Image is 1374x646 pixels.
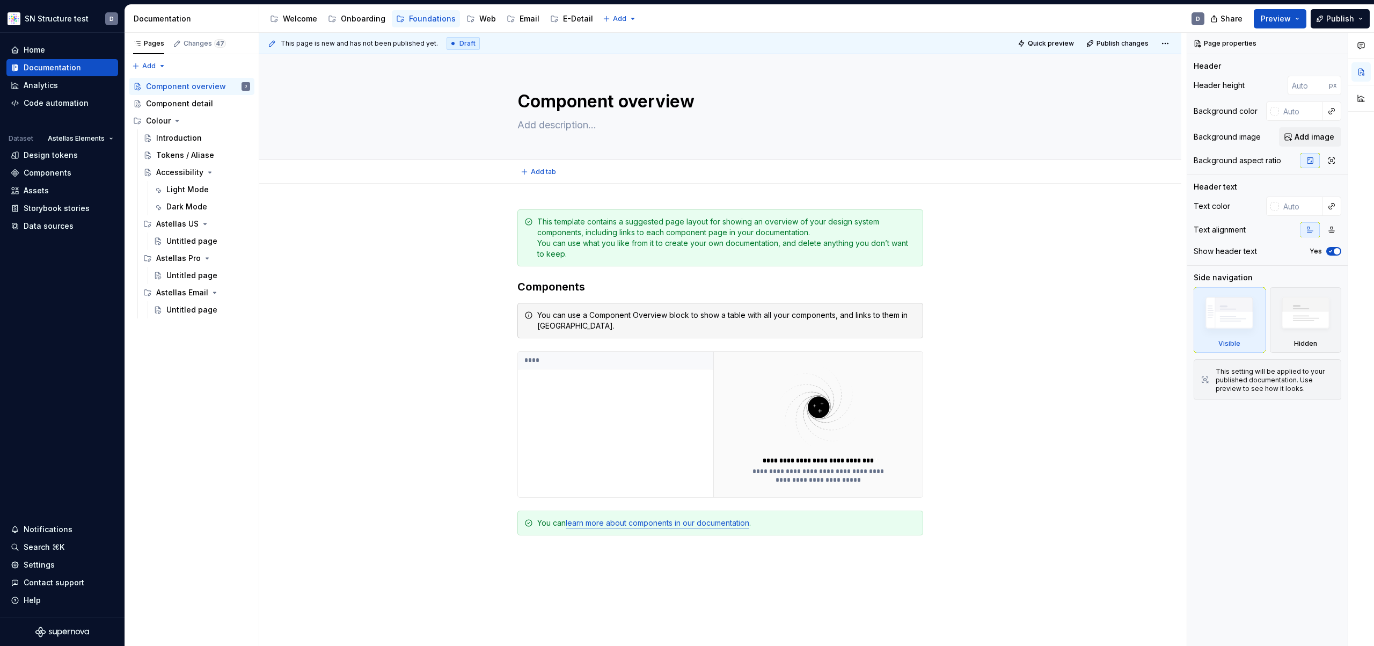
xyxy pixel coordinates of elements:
div: Documentation [134,13,254,24]
span: Add [142,62,156,70]
button: Contact support [6,574,118,591]
div: This template contains a suggested page layout for showing an overview of your design system comp... [537,216,916,259]
div: Hidden [1270,287,1342,353]
div: Untitled page [166,304,217,315]
div: Pages [133,39,164,48]
div: Dataset [9,134,33,143]
div: Astellas US [156,219,199,229]
a: Design tokens [6,147,118,164]
button: Quick preview [1014,36,1079,51]
div: D [109,14,114,23]
div: Header text [1194,182,1237,192]
div: You can . [537,518,916,528]
a: Email [502,10,544,27]
button: Add [129,59,169,74]
a: Storybook stories [6,200,118,217]
div: D [245,81,247,92]
a: learn more about components in our documentation [566,518,749,527]
a: Documentation [6,59,118,76]
button: Add image [1279,127,1341,147]
button: Publish changes [1083,36,1153,51]
div: Hidden [1294,339,1317,348]
button: Add [600,11,640,26]
a: E-Detail [546,10,597,27]
a: Dark Mode [149,198,254,215]
a: Untitled page [149,233,254,250]
button: Share [1205,9,1249,28]
button: Astellas Elements [43,131,118,146]
div: SN Structure test [25,13,89,24]
div: Astellas Pro [139,250,254,267]
a: Tokens / Aliase [139,147,254,164]
div: Background aspect ratio [1194,155,1281,166]
a: Assets [6,182,118,199]
a: Web [462,10,500,27]
a: Introduction [139,129,254,147]
div: Text alignment [1194,224,1246,235]
a: Analytics [6,77,118,94]
div: Contact support [24,577,84,588]
span: Astellas Elements [48,134,105,143]
div: Astellas Email [139,284,254,301]
a: Accessibility [139,164,254,181]
div: Astellas Email [156,287,208,298]
div: Colour [146,115,171,126]
span: Publish changes [1097,39,1149,48]
a: Code automation [6,95,118,112]
div: You can use a Component Overview block to show a table with all your components, and links to the... [537,310,916,331]
div: Light Mode [166,184,209,195]
a: Components [6,164,118,182]
span: Draft [459,39,476,48]
div: Search ⌘K [24,542,64,553]
label: Yes [1310,247,1322,256]
svg: Supernova Logo [35,627,89,637]
span: Publish [1326,13,1354,24]
div: Colour [129,112,254,129]
div: Introduction [156,133,202,143]
div: Home [24,45,45,55]
a: Onboarding [324,10,390,27]
button: Help [6,592,118,609]
button: Notifications [6,521,118,538]
span: Quick preview [1028,39,1074,48]
input: Auto [1279,101,1322,121]
span: 47 [214,39,226,48]
div: Tokens / Aliase [156,150,214,161]
div: Analytics [24,80,58,91]
div: Astellas US [139,215,254,233]
a: Home [6,41,118,59]
div: Storybook stories [24,203,90,214]
button: SN Structure testD [2,7,122,30]
a: Foundations [392,10,460,27]
div: Text color [1194,201,1230,212]
h3: Components [517,279,923,294]
span: Add tab [531,168,556,176]
div: Welcome [283,13,317,24]
div: Documentation [24,62,81,73]
div: Design tokens [24,150,78,161]
span: This page is new and has not been published yet. [281,39,438,48]
button: Add tab [517,164,561,179]
a: Component overviewD [129,78,254,95]
div: D [1196,14,1200,23]
button: Publish [1311,9,1370,28]
div: Background color [1194,106,1258,117]
a: Component detail [129,95,254,112]
div: Foundations [409,13,456,24]
div: Dark Mode [166,201,207,212]
span: Preview [1261,13,1291,24]
a: Data sources [6,217,118,235]
div: Page tree [266,8,597,30]
div: Components [24,168,71,178]
div: Notifications [24,524,72,535]
div: Data sources [24,221,74,231]
a: Welcome [266,10,321,27]
div: Header height [1194,80,1245,91]
div: Settings [24,560,55,570]
div: Changes [184,39,226,48]
a: Light Mode [149,181,254,198]
div: Untitled page [166,236,217,246]
div: Component overview [146,81,226,92]
a: Settings [6,556,118,574]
